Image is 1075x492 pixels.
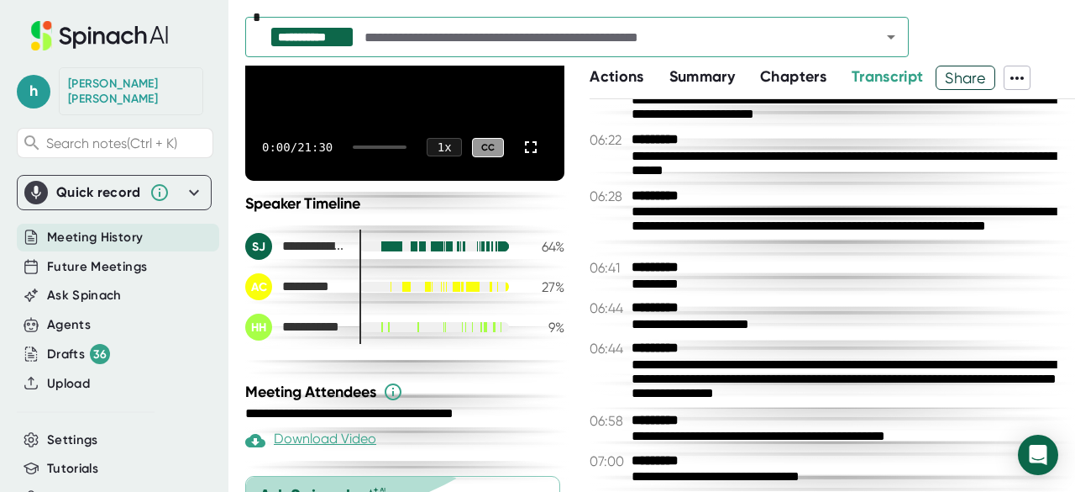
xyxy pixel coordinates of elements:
span: Summary [669,67,735,86]
div: Speaker Timeline [245,194,564,213]
button: Drafts 36 [47,344,110,364]
div: 64 % [522,239,564,255]
button: Agents [47,315,91,335]
div: AC [245,273,272,300]
div: Amy Corsa [245,273,346,300]
span: Search notes (Ctrl + K) [46,135,177,151]
button: Actions [590,66,643,88]
span: Transcript [852,67,924,86]
div: 1 x [427,138,462,156]
button: Meeting History [47,228,143,247]
div: Open Intercom Messenger [1018,435,1058,475]
div: 9 % [522,320,564,336]
span: h [17,75,50,108]
button: Chapters [760,66,826,88]
span: 06:44 [590,341,627,357]
div: CC [472,138,504,157]
span: 06:41 [590,260,627,276]
span: 06:44 [590,300,627,316]
span: Chapters [760,67,826,86]
span: 06:58 [590,413,627,429]
div: Drafts [47,344,110,364]
div: Stephanie Jacquez [245,233,346,260]
button: Ask Spinach [47,286,122,305]
div: HH [245,314,272,341]
span: Actions [590,67,643,86]
button: Summary [669,66,735,88]
div: Download Video [245,431,376,451]
button: Upload [47,374,90,394]
div: Helen Hanna [245,314,346,341]
span: Share [936,63,994,93]
div: Helen Hanna [68,77,194,106]
span: 06:28 [590,188,627,204]
span: 06:22 [590,132,627,148]
button: Tutorials [47,459,98,479]
div: Meeting Attendees [245,382,569,402]
div: 27 % [522,279,564,295]
button: Share [936,66,995,90]
div: 36 [90,344,110,364]
div: 0:00 / 21:30 [262,140,333,154]
button: Future Meetings [47,257,147,277]
span: 07:00 [590,453,627,469]
button: Settings [47,431,98,450]
div: SJ [245,233,272,260]
button: Transcript [852,66,924,88]
div: Quick record [24,176,204,209]
div: Quick record [56,184,141,201]
button: Open [879,25,903,49]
